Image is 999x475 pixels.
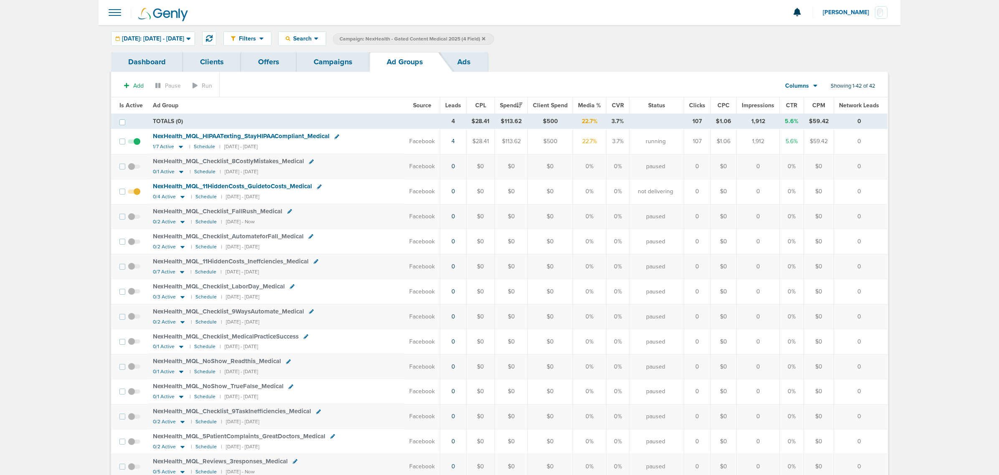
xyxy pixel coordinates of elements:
span: 0/1 Active [153,394,175,400]
td: 0% [606,379,629,404]
td: $0 [495,404,528,429]
td: $0 [528,154,573,179]
td: 0% [780,254,804,279]
span: NexHealth_ MQL_ 11HiddenCosts_ Ineffciencies_ Medical [153,258,309,265]
td: Facebook [404,129,440,154]
span: CTR [786,102,797,109]
a: 0 [451,363,455,370]
td: Facebook [404,429,440,454]
span: paused [646,162,665,171]
td: 0 [834,114,888,129]
td: $0 [711,229,737,254]
td: 1,912 [737,129,780,154]
span: NexHealth_ MQL_ Reviews_ 3responses_ Medical [153,457,288,465]
td: 0 [737,404,780,429]
td: 0 [834,304,888,329]
td: $0 [467,354,495,379]
td: $0 [804,429,834,454]
a: Campaigns [297,52,370,72]
td: $0 [711,179,737,204]
span: 0/4 Active [153,194,176,200]
td: 0 [834,204,888,229]
td: 3.7% [606,114,629,129]
span: Status [648,102,665,109]
span: 0/2 Active [153,444,176,450]
td: 0 [737,154,780,179]
span: CPM [812,102,825,109]
span: [DATE]: [DATE] - [DATE] [122,36,184,42]
span: 0/2 Active [153,419,176,425]
a: 0 [451,188,455,195]
td: 0 [684,279,711,304]
td: $113.62 [495,129,528,154]
td: 0% [606,329,629,354]
td: $0 [711,254,737,279]
td: $0 [804,204,834,229]
td: 0 [737,229,780,254]
td: Facebook [404,379,440,404]
td: 107 [684,114,711,129]
a: 0 [451,263,455,270]
td: 0% [780,154,804,179]
td: 22.7% [573,114,606,129]
span: 1/7 Active [153,144,174,150]
td: 0 [737,204,780,229]
td: Facebook [404,304,440,329]
small: Schedule [195,419,217,425]
td: 0% [573,204,606,229]
td: 0% [606,254,629,279]
td: 0% [573,379,606,404]
td: 0% [573,229,606,254]
td: $0 [467,229,495,254]
span: NexHealth_ MQL_ Checklist_ LaborDay_ Medical [153,283,285,290]
span: not delivering [638,187,673,196]
td: $0 [467,379,495,404]
span: Media % [578,102,601,109]
td: $0 [711,304,737,329]
span: NexHealth_ MQL_ HIPAATexting_ StayHIPAACompliant_ Medical [153,132,330,140]
span: [PERSON_NAME] [823,10,875,15]
td: 107 [684,129,711,154]
td: 3.7% [606,129,629,154]
small: | [DATE] - [DATE] [221,244,259,250]
small: Schedule [195,194,217,200]
small: Schedule [195,219,217,225]
span: NexHealth_ MQL_ Checklist_ 8CostlyMistakes_ Medical [153,157,304,165]
td: $0 [711,354,737,379]
td: 0% [573,354,606,379]
td: $0 [495,379,528,404]
small: | [DATE] - [DATE] [221,194,259,200]
td: $0 [804,154,834,179]
td: $0 [495,229,528,254]
td: $0 [711,379,737,404]
td: $0 [711,204,737,229]
td: 0 [834,129,888,154]
td: 0% [606,154,629,179]
small: Schedule [194,369,216,375]
span: NexHealth_ MQL_ 5PatientComplaints_ GreatDoctors_ Medical [153,432,325,440]
span: running [646,137,666,146]
span: Ad Group [153,102,178,109]
span: paused [646,412,665,421]
td: 0% [606,429,629,454]
small: Schedule [194,394,216,400]
td: $0 [467,154,495,179]
td: 0% [606,279,629,304]
small: | [DATE] - [DATE] [221,444,259,450]
td: Facebook [404,354,440,379]
small: | [DATE] - [DATE] [219,144,258,150]
a: 0 [451,338,455,345]
td: $0 [495,204,528,229]
td: $0 [467,304,495,329]
td: 0 [834,254,888,279]
span: Source [413,102,431,109]
td: 0% [780,354,804,379]
a: 0 [451,163,455,170]
td: 5.6% [780,114,804,129]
